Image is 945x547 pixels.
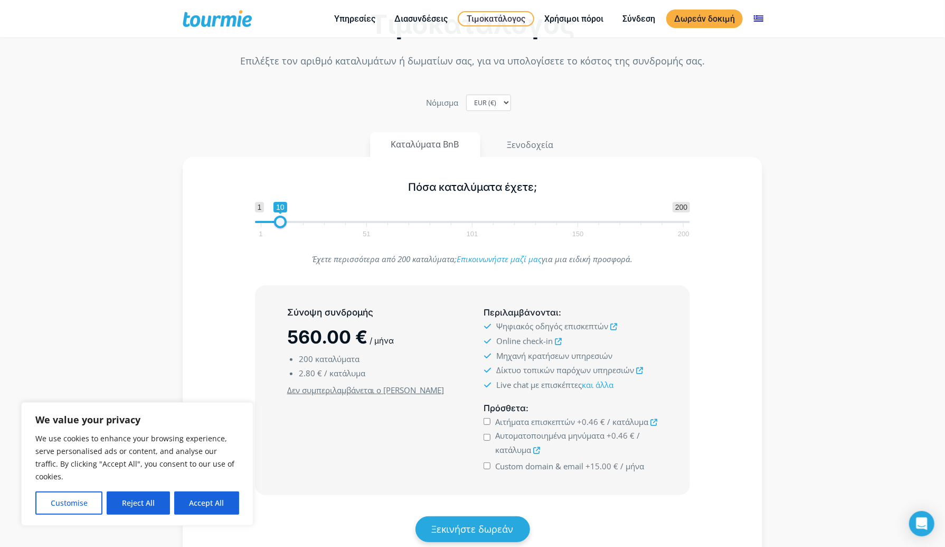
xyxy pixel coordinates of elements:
[361,231,372,236] span: 51
[484,402,658,415] h5: :
[287,306,461,319] h5: Σύνοψη συνδρομής
[615,12,663,25] a: Σύνδεση
[620,461,644,471] span: / μήνα
[607,430,635,441] span: +0.46 €
[585,461,618,471] span: +15.00 €
[257,231,264,236] span: 1
[536,12,611,25] a: Χρήσιμοι πόροι
[315,354,360,364] span: καταλύματα
[909,511,934,536] div: Open Intercom Messenger
[496,350,612,361] span: Μηχανή κρατήσεων υπηρεσιών
[496,336,553,346] span: Online check-in
[426,96,458,110] label: Nόμισμα
[465,231,480,236] span: 101
[386,12,456,25] a: Διασυνδέσεις
[458,11,534,26] a: Τιμοκατάλογος
[174,492,239,515] button: Accept All
[495,461,583,471] span: Custom domain & email
[484,306,658,319] h5: :
[35,413,239,426] p: We value your privacy
[496,379,613,390] span: Live chat με επισκέπτες
[495,430,604,441] span: Αυτοματοποιημένα μηνύματα
[486,132,575,157] button: Ξενοδοχεία
[273,202,287,212] span: 10
[676,231,691,236] span: 200
[107,492,169,515] button: Reject All
[666,10,743,28] a: Δωρεάν δοκιμή
[370,336,394,346] span: / μήνα
[255,202,264,212] span: 1
[299,368,322,378] span: 2.80 €
[496,321,608,331] span: Ψηφιακός οδηγός επισκεπτών
[484,403,526,413] span: Πρόσθετα
[324,368,365,378] span: / κατάλυμα
[183,54,762,68] p: Επιλέξτε τον αριθμό καταλυμάτων ή δωματίων σας, για να υπολογίσετε το κόστος της συνδρομής σας.
[495,416,575,427] span: Αιτήματα επισκεπτών
[415,516,530,542] a: Ξεκινήστε δωρεάν
[571,231,585,236] span: 150
[457,254,542,264] a: Επικοινωνήστε μαζί μας
[35,492,102,515] button: Customise
[326,12,383,25] a: Υπηρεσίες
[370,132,480,157] button: Καταλύματα BnB
[607,416,648,427] span: / κατάλυμα
[299,354,313,364] span: 200
[746,12,771,25] a: Αλλαγή σε
[287,385,445,395] u: Δεν συμπεριλαμβάνεται ο [PERSON_NAME]
[255,252,691,266] p: Έχετε περισσότερα από 200 καταλύματα; για μια ειδική προσφορά.
[35,432,239,483] p: We use cookies to enhance your browsing experience, serve personalised ads or content, and analys...
[287,326,367,348] span: 560.00 €
[582,379,613,390] a: και άλλα
[577,416,605,427] span: +0.46 €
[255,181,691,194] h5: Πόσα καταλύματα έχετε;
[432,523,514,535] span: Ξεκινήστε δωρεάν
[673,202,690,212] span: 200
[496,365,634,375] span: Δίκτυο τοπικών παρόχων υπηρεσιών
[484,307,559,318] span: Περιλαμβάνονται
